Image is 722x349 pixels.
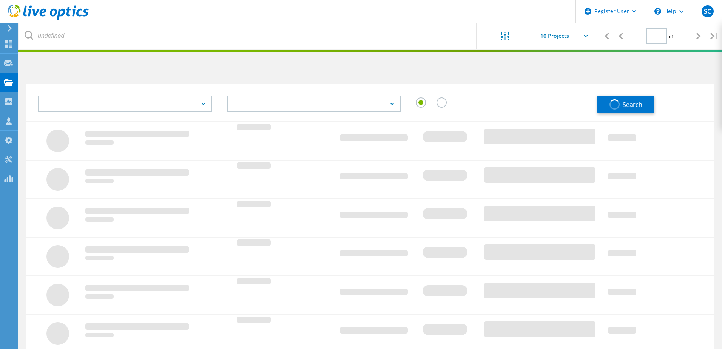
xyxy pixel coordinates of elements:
[19,23,477,49] input: undefined
[8,16,89,21] a: Live Optics Dashboard
[597,96,654,113] button: Search
[707,23,722,49] div: |
[669,33,673,40] span: of
[704,8,711,14] span: SC
[654,8,661,15] svg: \n
[623,100,642,109] span: Search
[597,23,613,49] div: |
